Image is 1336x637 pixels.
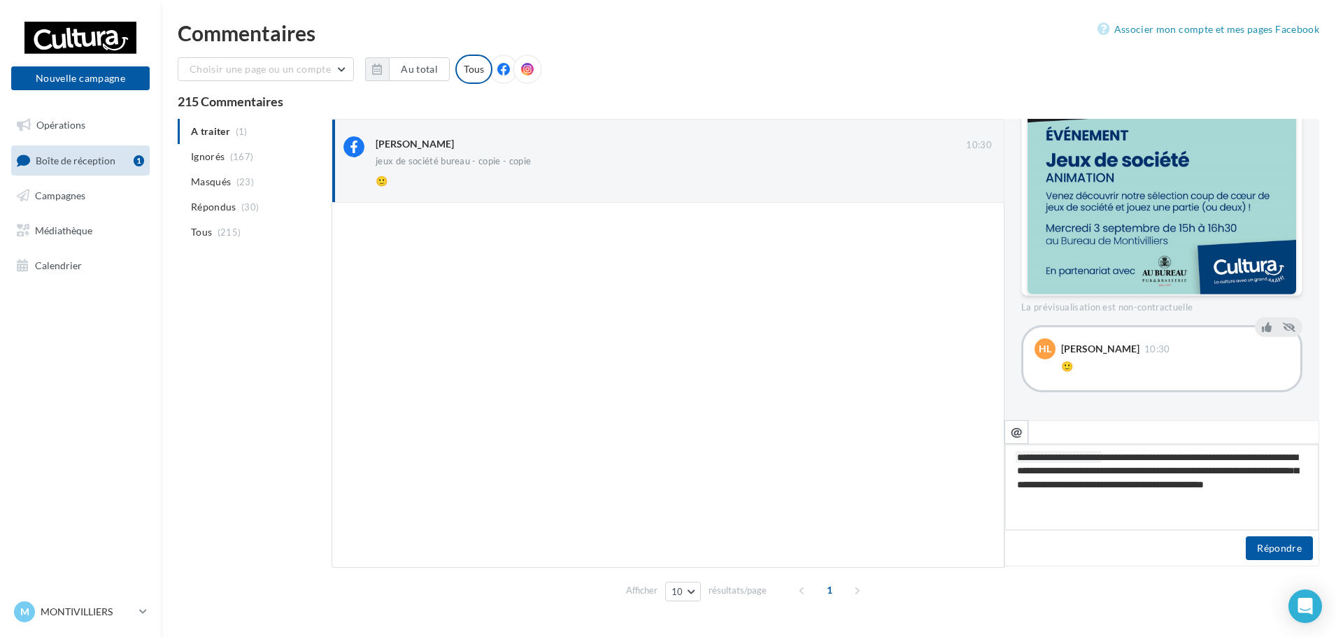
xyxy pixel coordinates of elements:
i: @ [1011,425,1023,438]
button: Au total [365,57,450,81]
span: Hl [1039,342,1051,356]
span: Ignorés [191,150,225,164]
a: Campagnes [8,181,152,210]
span: 1 [818,579,841,601]
div: Open Intercom Messenger [1288,589,1322,623]
span: 🙂 [376,175,388,187]
div: Commentaires [178,22,1319,43]
span: Choisir une page ou un compte [190,63,331,75]
span: 10:30 [1144,345,1170,354]
button: Au total [389,57,450,81]
span: résultats/page [709,584,767,597]
span: (167) [230,151,254,162]
button: Choisir une page ou un compte [178,57,354,81]
span: Opérations [36,119,85,131]
p: MONTIVILLIERS [41,605,134,619]
button: 10 [665,582,701,601]
span: Boîte de réception [36,154,115,166]
span: (215) [218,227,241,238]
button: Nouvelle campagne [11,66,150,90]
a: Boîte de réception1 [8,145,152,176]
span: Tous [191,225,212,239]
span: Médiathèque [35,224,92,236]
div: [PERSON_NAME] [376,137,454,151]
a: M MONTIVILLIERS [11,599,150,625]
span: (23) [236,176,254,187]
div: Tous [455,55,492,84]
a: Associer mon compte et mes pages Facebook [1097,21,1319,38]
span: Masqués [191,175,231,189]
div: 1 [134,155,144,166]
span: 10 [671,586,683,597]
a: Médiathèque [8,216,152,245]
span: (30) [241,201,259,213]
div: 215 Commentaires [178,95,1319,108]
span: Campagnes [35,189,85,201]
span: Afficher [626,584,658,597]
a: Calendrier [8,251,152,280]
span: Calendrier [35,259,82,271]
span: M [20,605,29,619]
span: 10:30 [966,139,992,152]
div: jeux de société bureau - copie - copie [376,157,531,166]
button: Répondre [1246,536,1313,560]
button: @ [1004,420,1028,444]
a: Opérations [8,110,152,140]
div: La prévisualisation est non-contractuelle [1021,296,1302,314]
div: 🙂 [1061,359,1289,373]
span: Répondus [191,200,236,214]
div: [PERSON_NAME] [1061,344,1139,354]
